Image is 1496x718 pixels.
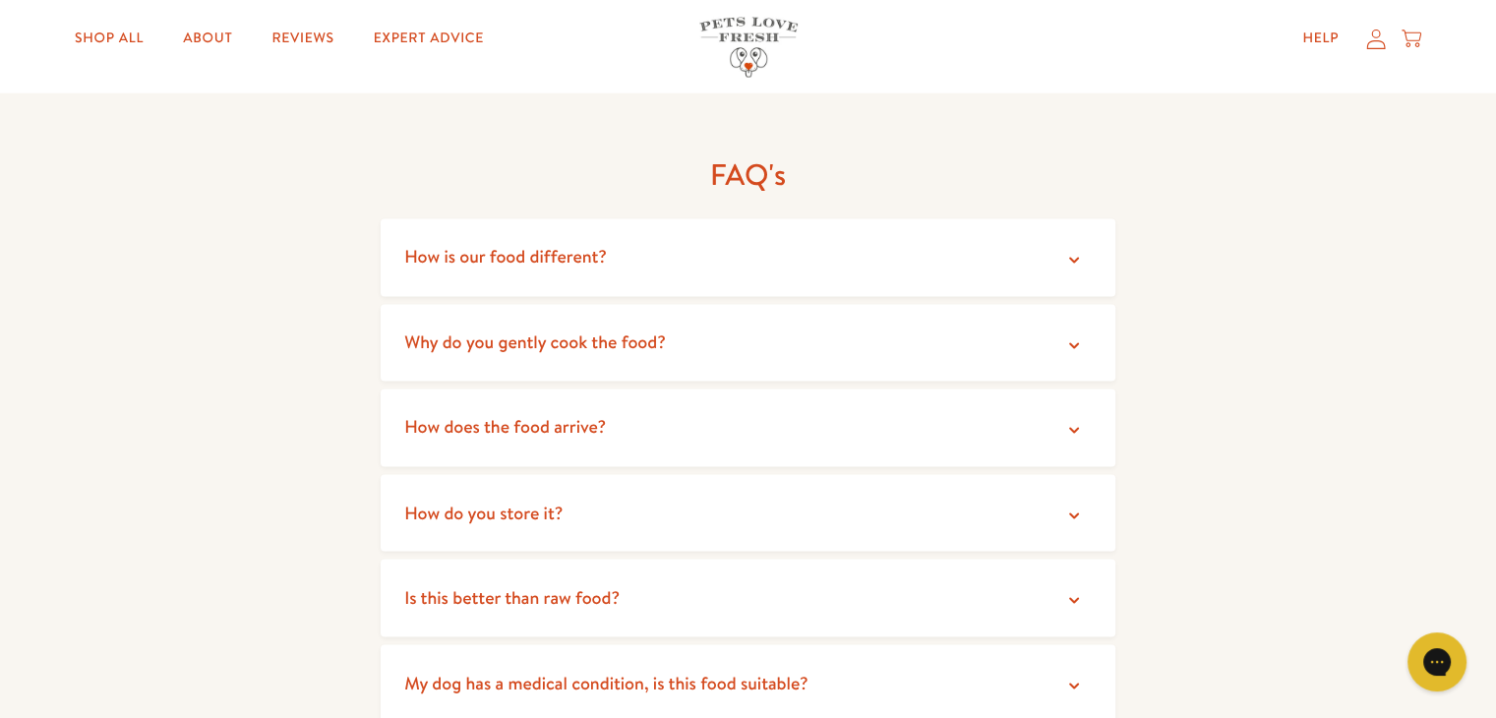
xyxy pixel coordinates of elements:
span: How is our food different? [404,244,607,269]
summary: How do you store it? [381,474,1115,552]
summary: How is our food different? [381,218,1115,296]
span: Why do you gently cook the food? [404,329,666,354]
a: About [167,20,248,59]
a: Shop All [59,20,159,59]
summary: How does the food arrive? [381,389,1115,466]
iframe: Gorgias live chat messenger [1398,626,1476,698]
img: Pets Love Fresh [699,18,798,78]
a: Expert Advice [358,20,500,59]
span: How do you store it? [404,500,563,524]
span: Is this better than raw food? [404,584,620,609]
summary: Is this better than raw food? [381,559,1115,636]
span: My dog has a medical condition, is this food suitable? [404,670,808,694]
a: Help [1287,20,1354,59]
h2: FAQ's [433,155,1062,194]
a: Reviews [256,20,349,59]
summary: Why do you gently cook the food? [381,304,1115,382]
span: How does the food arrive? [404,414,606,439]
